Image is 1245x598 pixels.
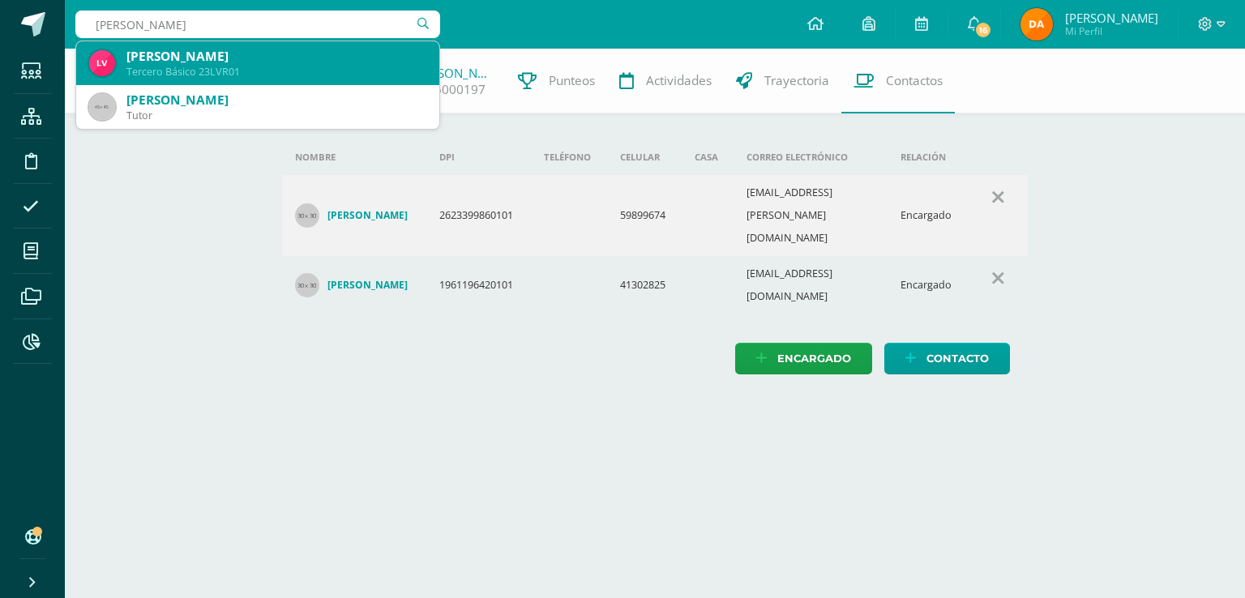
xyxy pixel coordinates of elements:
[75,11,440,38] input: Busca un usuario...
[607,256,682,314] td: 41302825
[734,175,888,256] td: [EMAIL_ADDRESS][PERSON_NAME][DOMAIN_NAME]
[295,273,319,297] img: 30x30
[282,139,427,175] th: Nombre
[607,49,724,113] a: Actividades
[413,65,494,81] a: [PERSON_NAME]
[886,72,943,89] span: Contactos
[888,256,968,314] td: Encargado
[295,203,414,228] a: [PERSON_NAME]
[126,109,426,122] div: Tutor
[426,139,531,175] th: DPI
[646,72,712,89] span: Actividades
[926,344,989,374] span: Contacto
[1065,10,1158,26] span: [PERSON_NAME]
[1065,24,1158,38] span: Mi Perfil
[89,50,115,76] img: 63d99853cab4c46038f6d5e6a91d147f.png
[841,49,955,113] a: Contactos
[607,175,682,256] td: 59899674
[126,65,426,79] div: Tercero Básico 23LVR01
[327,209,408,222] h4: [PERSON_NAME]
[426,175,531,256] td: 2623399860101
[126,48,426,65] div: [PERSON_NAME]
[777,344,851,374] span: Encargado
[531,139,607,175] th: Teléfono
[89,94,115,120] img: 45x45
[327,279,408,292] h4: [PERSON_NAME]
[682,139,734,175] th: Casa
[413,81,486,98] a: 2015000197
[764,72,829,89] span: Trayectoria
[884,343,1010,374] a: Contacto
[724,49,841,113] a: Trayectoria
[888,139,968,175] th: Relación
[549,72,595,89] span: Punteos
[426,256,531,314] td: 1961196420101
[295,273,414,297] a: [PERSON_NAME]
[295,203,319,228] img: 30x30
[735,343,872,374] a: Encargado
[126,92,426,109] div: [PERSON_NAME]
[734,256,888,314] td: [EMAIL_ADDRESS][DOMAIN_NAME]
[734,139,888,175] th: Correo electrónico
[1020,8,1053,41] img: 82a5943632aca8211823fb2e9800a6c1.png
[607,139,682,175] th: Celular
[506,49,607,113] a: Punteos
[888,175,968,256] td: Encargado
[974,21,992,39] span: 16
